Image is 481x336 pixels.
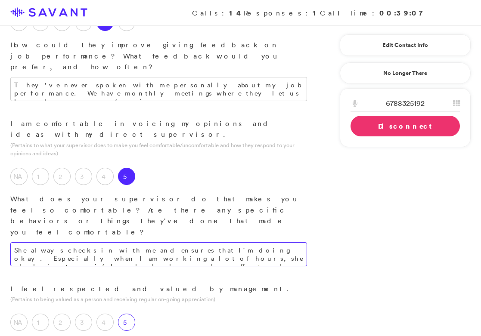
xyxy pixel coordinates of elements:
label: 2 [53,168,71,185]
p: How could they improve giving feedback on job performance? What feedback would you prefer, and ho... [10,40,307,73]
strong: 00:39:07 [379,8,428,18]
label: 3 [75,168,92,185]
label: 5 [118,314,135,331]
label: NA [10,168,28,185]
label: 4 [96,314,114,331]
p: I feel respected and valued by management. [10,284,307,295]
label: 2 [53,314,71,331]
label: NA [10,14,28,31]
label: NA [10,314,28,331]
strong: 1 [313,8,320,18]
label: 1 [32,168,49,185]
strong: 14 [229,8,244,18]
label: 1 [32,314,49,331]
p: (Pertains to being valued as a person and receiving regular on-going appreciation) [10,295,307,303]
label: 4 [96,168,114,185]
label: 5 [118,168,135,185]
a: Disconnect [351,116,460,136]
label: 3 [75,314,92,331]
p: (Pertains to what your supervisor does to make you feel comfortable/uncomfortable and how they re... [10,141,307,157]
a: Edit Contact Info [351,38,460,52]
p: I am comfortable in voicing my opinions and ideas with my direct supervisor. [10,118,307,140]
a: No Longer There [340,62,471,84]
p: What does your supervisor do that makes you feel so comfortable? Are there any specific behaviors... [10,194,307,237]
